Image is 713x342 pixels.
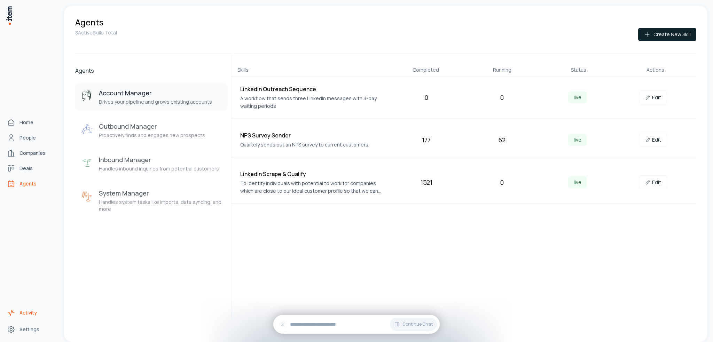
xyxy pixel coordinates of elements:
[391,93,461,102] div: 0
[240,95,386,110] p: A workflow that sends three LinkedIn messages with 3-day waiting periods
[99,165,219,172] p: Handles inbound inquiries from potential customers
[81,190,93,203] img: System Manager
[467,135,537,145] div: 62
[391,177,461,187] div: 1521
[99,189,222,197] h3: System Manager
[240,131,386,140] h4: NPS Survey Sender
[543,66,614,73] div: Status
[568,176,587,188] span: live
[19,309,37,316] span: Activity
[467,66,538,73] div: Running
[99,89,212,97] h3: Account Manager
[4,177,57,191] a: Agents
[6,6,13,25] img: Item Brain Logo
[99,132,205,139] p: Proactively finds and engages new prospects
[4,306,57,320] a: Activity
[467,93,537,102] div: 0
[620,66,691,73] div: Actions
[639,90,667,104] a: Edit
[81,157,93,169] img: Inbound Manager
[391,135,461,145] div: 177
[75,17,103,28] h1: Agents
[639,133,667,147] a: Edit
[4,116,57,129] a: Home
[19,165,33,172] span: Deals
[240,170,386,178] h4: LinkedIn Scrape & Qualify
[390,318,437,331] button: Continue Chat
[75,117,227,144] button: Outbound ManagerOutbound ManagerProactively finds and engages new prospects
[19,119,33,126] span: Home
[240,180,386,195] p: To identify individuals with potential to work for companies which are close to our ideal custome...
[19,180,37,187] span: Agents
[75,83,227,111] button: Account ManagerAccount ManagerDrives your pipeline and grows existing accounts
[390,66,461,73] div: Completed
[237,66,385,73] div: Skills
[99,98,212,105] p: Drives your pipeline and grows existing accounts
[81,124,93,136] img: Outbound Manager
[240,85,386,93] h4: LinkedIn Outreach Sequence
[638,28,696,41] button: Create New Skill
[4,146,57,160] a: Companies
[81,90,93,103] img: Account Manager
[75,183,227,218] button: System ManagerSystem ManagerHandles system tasks like imports, data syncing, and more
[99,122,205,130] h3: Outbound Manager
[240,141,386,149] p: Quartely sends out an NPS survey to current customers.
[639,175,667,189] a: Edit
[568,134,587,146] span: live
[402,321,433,327] span: Continue Chat
[19,134,36,141] span: People
[4,323,57,336] a: Settings
[75,66,227,75] h2: Agents
[75,150,227,178] button: Inbound ManagerInbound ManagerHandles inbound inquiries from potential customers
[99,199,222,213] p: Handles system tasks like imports, data syncing, and more
[273,315,440,334] div: Continue Chat
[19,150,46,157] span: Companies
[4,161,57,175] a: Deals
[568,91,587,103] span: live
[75,29,117,36] p: 8 Active Skills Total
[4,131,57,145] a: People
[99,156,219,164] h3: Inbound Manager
[19,326,39,333] span: Settings
[467,177,537,187] div: 0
